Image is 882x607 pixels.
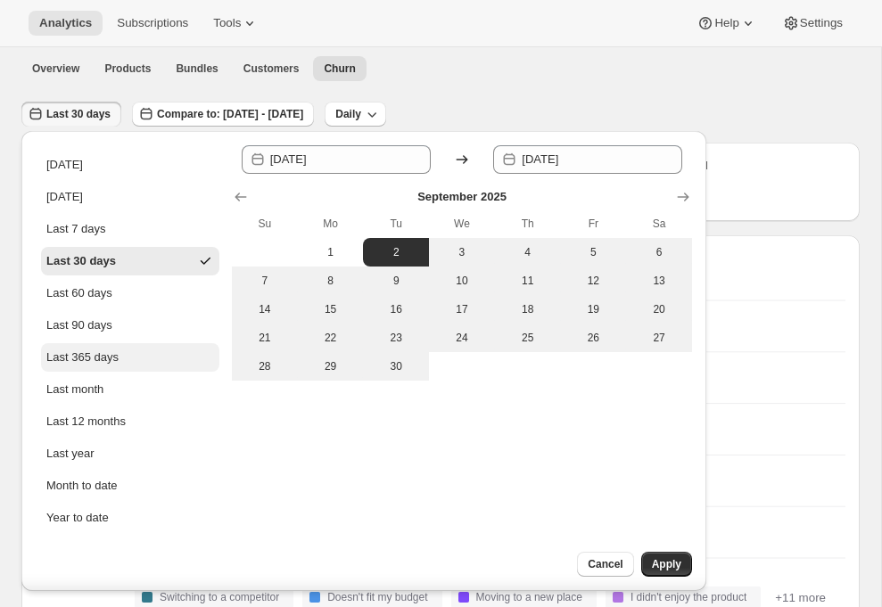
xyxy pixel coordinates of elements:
[298,324,364,352] button: Monday September 22 2025
[626,238,692,267] button: Saturday September 6 2025
[324,62,355,76] span: Churn
[370,217,422,231] span: Tu
[568,245,620,259] span: 5
[41,375,219,404] button: Last month
[502,331,554,345] span: 25
[232,209,298,238] th: Sunday
[41,472,219,500] button: Month to date
[806,300,831,558] g: 2025-10-01: Switching to a competitor 0,Doesn't fit my budget 0,Moving to a new place 0,I didn't ...
[495,209,561,238] th: Thursday
[298,238,364,267] button: Monday September 1 2025
[714,16,738,30] span: Help
[436,217,488,231] span: We
[132,102,314,127] button: Compare to: [DATE] - [DATE]
[298,352,364,381] button: Monday September 29 2025
[686,11,767,36] button: Help
[298,209,364,238] th: Monday
[239,274,291,288] span: 7
[436,274,488,288] span: 10
[568,274,620,288] span: 12
[495,267,561,295] button: Thursday September 11 2025
[305,331,357,345] span: 22
[577,552,633,577] button: Cancel
[626,295,692,324] button: Saturday September 20 2025
[46,509,109,527] div: Year to date
[239,359,291,373] span: 28
[46,445,94,463] div: Last year
[738,300,749,302] rect: Admin cancelled-14 0
[781,300,806,558] g: 2025-09-30: Switching to a competitor 0,Doesn't fit my budget 0,Moving to a new place 0,I didn't ...
[713,300,724,302] rect: Admin cancelled-14 0
[157,107,303,121] span: Compare to: [DATE] - [DATE]
[298,267,364,295] button: Monday September 8 2025
[495,324,561,352] button: Thursday September 25 2025
[46,220,106,238] div: Last 7 days
[568,217,620,231] span: Fr
[495,238,561,267] button: Thursday September 4 2025
[239,302,291,316] span: 14
[46,284,112,302] div: Last 60 days
[228,185,253,209] button: Show previous month, August 2025
[46,349,119,366] div: Last 365 days
[232,352,298,381] button: Sunday September 28 2025
[305,302,357,316] span: 15
[641,552,692,577] button: Apply
[502,217,554,231] span: Th
[429,324,495,352] button: Wednesday September 24 2025
[202,11,269,36] button: Tools
[305,217,357,231] span: Mo
[502,302,554,316] span: 18
[731,300,756,558] g: 2025-09-28: Switching to a competitor 0,Doesn't fit my budget 0,Moving to a new place 0,I didn't ...
[429,209,495,238] th: Wednesday
[633,302,685,316] span: 20
[771,11,853,36] button: Settings
[495,295,561,324] button: Thursday September 18 2025
[41,183,219,211] button: [DATE]
[626,267,692,295] button: Saturday September 13 2025
[41,151,219,179] button: [DATE]
[370,302,422,316] span: 16
[46,477,118,495] div: Month to date
[561,238,627,267] button: Friday September 5 2025
[429,295,495,324] button: Wednesday September 17 2025
[561,295,627,324] button: Friday September 19 2025
[363,324,429,352] button: Tuesday September 23 2025
[363,295,429,324] button: Tuesday September 16 2025
[32,62,79,76] span: Overview
[232,267,298,295] button: Sunday September 7 2025
[325,102,386,127] button: Daily
[298,295,364,324] button: Monday September 15 2025
[39,16,92,30] span: Analytics
[812,300,824,302] rect: Admin cancelled-14 0
[41,407,219,436] button: Last 12 months
[762,300,774,302] rect: Admin cancelled-14 0
[429,267,495,295] button: Wednesday September 10 2025
[239,217,291,231] span: Su
[633,274,685,288] span: 13
[106,11,199,36] button: Subscriptions
[626,324,692,352] button: Saturday September 27 2025
[305,245,357,259] span: 1
[176,62,218,76] span: Bundles
[436,331,488,345] span: 24
[41,279,219,308] button: Last 60 days
[46,413,126,431] div: Last 12 months
[41,247,219,275] button: Last 30 days
[363,267,429,295] button: Tuesday September 9 2025
[41,439,219,468] button: Last year
[29,11,103,36] button: Analytics
[633,217,685,231] span: Sa
[561,324,627,352] button: Friday September 26 2025
[370,359,422,373] span: 30
[633,245,685,259] span: 6
[502,274,554,288] span: 11
[568,302,620,316] span: 19
[21,102,121,127] button: Last 30 days
[561,209,627,238] th: Friday
[41,215,219,243] button: Last 7 days
[787,300,799,302] rect: Admin cancelled-14 0
[756,300,781,558] g: 2025-09-29: Switching to a competitor 0,Doesn't fit my budget 0,Moving to a new place 0,I didn't ...
[429,238,495,267] button: Wednesday September 3 2025
[370,274,422,288] span: 9
[46,156,83,174] div: [DATE]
